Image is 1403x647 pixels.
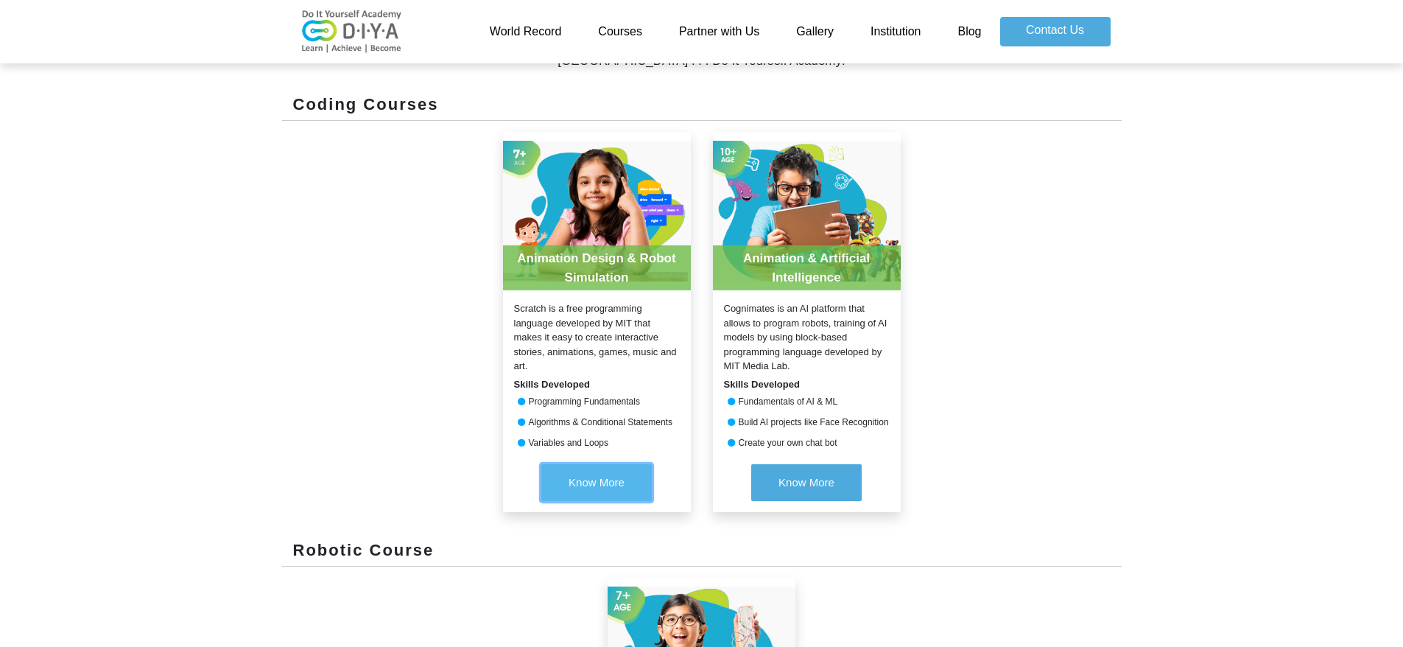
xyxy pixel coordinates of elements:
div: Build AI projects like Face Recognition [713,416,901,429]
span: Know More [569,476,625,489]
div: Robotic Course [282,538,1122,567]
a: Contact Us [1000,17,1111,46]
a: Institution [852,17,939,46]
div: Variables and Loops [503,436,691,450]
button: Know More [751,464,862,501]
div: Programming Fundamentals [503,395,691,408]
a: Blog [939,17,999,46]
div: Skills Developed [713,377,901,392]
span: Know More [778,476,834,489]
div: Fundamentals of AI & ML [713,395,901,408]
a: Gallery [778,17,852,46]
a: Know More [751,457,862,512]
a: Partner with Us [661,17,778,46]
img: product-20210729102311.jpg [713,132,901,290]
div: Animation & Artificial Intelligence [713,245,901,290]
div: Skills Developed [503,377,691,392]
div: Create your own chat bot [713,436,901,450]
a: Courses [580,17,661,46]
div: Animation Design & Robot Simulation [503,245,691,290]
img: logo-v2.png [293,10,411,54]
button: Know More [541,464,652,501]
div: Coding Courses [282,92,1122,121]
a: Know More [541,457,652,512]
div: Algorithms & Conditional Statements [503,416,691,429]
img: product-20210729100920.jpg [503,132,691,290]
div: Cognimates is an AI platform that allows to program robots, training of AI models by using block-... [713,301,901,374]
div: Scratch is a free programming language developed by MIT that makes it easy to create interactive ... [503,301,691,374]
a: World Record [471,17,580,46]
